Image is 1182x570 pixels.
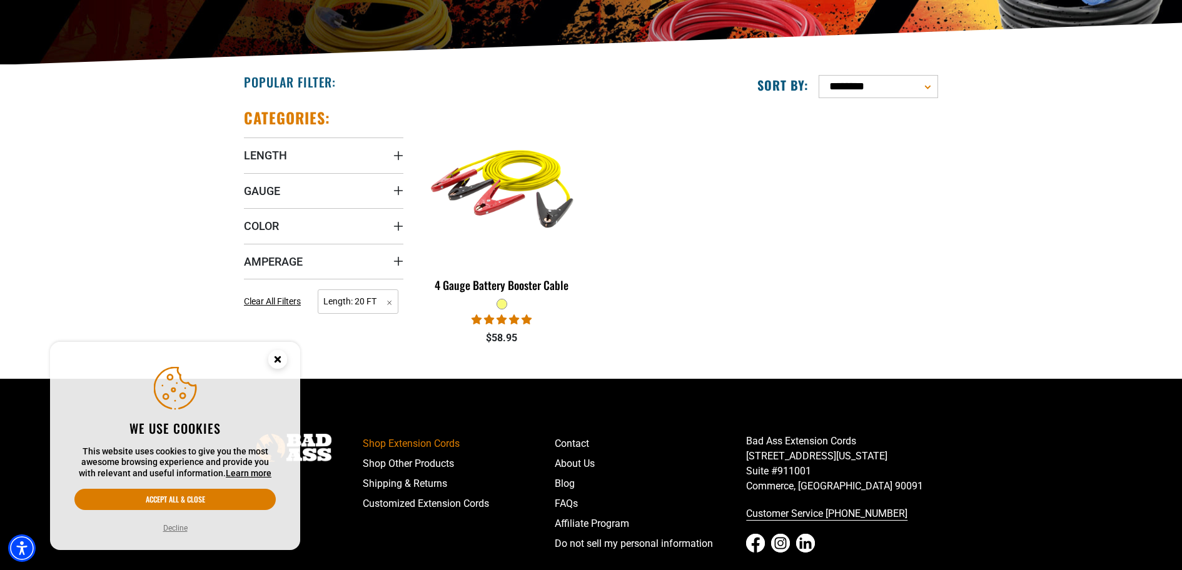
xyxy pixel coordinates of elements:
[244,219,279,233] span: Color
[746,434,938,494] p: Bad Ass Extension Cords [STREET_ADDRESS][US_STATE] Suite #911001 Commerce, [GEOGRAPHIC_DATA] 90091
[318,289,398,314] span: Length: 20 FT
[746,504,938,524] a: call 833-674-1699
[244,108,330,127] h2: Categories:
[244,244,403,279] summary: Amperage
[244,74,336,90] h2: Popular Filter:
[244,254,303,269] span: Amperage
[318,295,398,307] a: Length: 20 FT
[423,114,581,258] img: yellow
[244,148,287,162] span: Length
[757,77,809,93] label: Sort by:
[244,208,403,243] summary: Color
[555,494,747,514] a: FAQs
[74,489,276,510] button: Accept all & close
[244,295,306,308] a: Clear All Filters
[50,342,300,551] aside: Cookie Consent
[555,534,747,554] a: Do not sell my personal information
[422,108,582,298] a: yellow 4 Gauge Battery Booster Cable
[244,184,280,198] span: Gauge
[363,434,555,454] a: Shop Extension Cords
[74,446,276,479] p: This website uses cookies to give you the most awesome browsing experience and provide you with r...
[555,474,747,494] a: Blog
[363,474,555,494] a: Shipping & Returns
[74,420,276,436] h2: We use cookies
[555,454,747,474] a: About Us
[422,331,582,346] div: $58.95
[244,173,403,208] summary: Gauge
[472,314,532,326] span: 5.00 stars
[555,434,747,454] a: Contact
[244,296,301,306] span: Clear All Filters
[422,279,582,291] div: 4 Gauge Battery Booster Cable
[226,468,271,478] a: This website uses cookies to give you the most awesome browsing experience and provide you with r...
[363,494,555,514] a: Customized Extension Cords
[159,522,191,534] button: Decline
[8,534,36,562] div: Accessibility Menu
[244,137,403,172] summary: Length
[555,514,747,534] a: Affiliate Program
[363,454,555,474] a: Shop Other Products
